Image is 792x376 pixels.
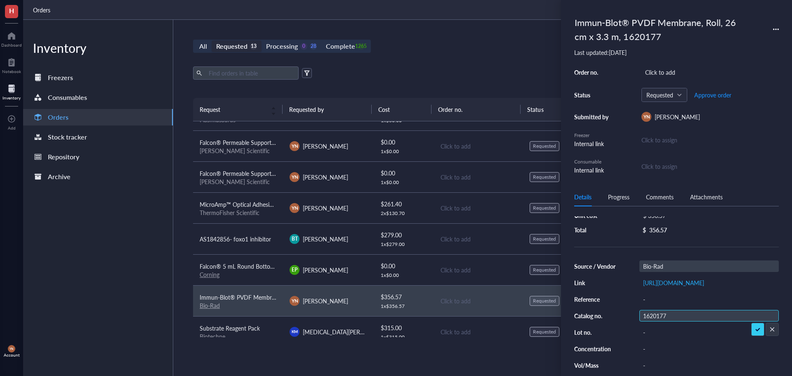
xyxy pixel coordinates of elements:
div: 1 x $ 0.00 [381,179,427,186]
div: 2 x $ 130.70 [381,210,427,217]
a: Archive [23,168,173,185]
span: H [9,5,14,16]
div: Notebook [2,69,21,74]
span: BT [292,235,298,243]
div: Requested [533,205,556,211]
div: 1 x $ 0.00 [381,148,427,155]
div: Account [4,352,20,357]
div: Orders [48,111,68,123]
a: Notebook [2,56,21,74]
span: KM [292,329,298,334]
div: Order no. [574,69,611,76]
span: YN [291,204,298,211]
div: 1 x $ 0.00 [381,272,427,279]
div: - [639,359,779,371]
div: $ 315.00 [381,323,427,332]
span: Falcon® Permeable Support for 12-well Plate with 0.4 µm Transparent PET Membrane, Sterile, 1/Pack... [200,138,483,147]
a: Orders [33,5,52,14]
a: Orders [23,109,173,125]
div: Comments [646,192,674,201]
div: Unit cost [574,212,616,219]
div: Internal link [574,166,611,175]
div: Requested [533,329,556,335]
div: Inventory [2,95,21,100]
div: All [199,40,207,52]
div: Requested [533,143,556,149]
div: $ 0.00 [381,261,427,270]
div: $ [643,226,646,234]
div: 1265 [358,43,365,50]
div: Freezers [48,72,73,83]
input: Find orders in table [205,67,295,79]
td: Click to add [433,254,523,285]
div: [PERSON_NAME] Scientific [200,147,276,154]
div: 28 [310,43,317,50]
div: Catalog no. [574,312,616,319]
div: Click to add [441,327,516,336]
div: Link [574,279,616,286]
span: [PERSON_NAME] [303,297,348,305]
div: 0 [300,43,307,50]
div: Requested [533,298,556,304]
div: Attachments [690,192,723,201]
button: Approve order [694,88,732,102]
div: - [639,343,779,355]
span: YN [291,142,298,149]
div: $ 0.00 [381,168,427,177]
a: Bio-Rad [200,301,220,310]
div: 1 x $ 315.00 [381,334,427,341]
div: $ 0.00 [381,137,427,147]
a: Stock tracker [23,129,173,145]
td: Click to add [433,130,523,161]
span: Substrate Reagent Pack [200,324,260,332]
span: Falcon® Permeable Support for 6-well Plate with 0.4 µm Transparent PET Membrane, Sterile, 1/Pack,... [200,169,480,177]
div: Click to add [441,203,516,213]
span: [MEDICAL_DATA][PERSON_NAME] [303,328,394,336]
div: Source / Vendor [574,262,616,270]
div: - [639,293,779,305]
div: Dashboard [1,43,22,47]
div: Freezer [574,132,611,139]
div: Lot no. [574,329,616,336]
div: Consumable [574,158,611,166]
span: Approve order [694,92,731,98]
div: Click to add [441,296,516,305]
span: [PERSON_NAME] [303,266,348,274]
span: [PERSON_NAME] [303,173,348,181]
div: Repository [48,151,79,163]
div: Requested [533,267,556,273]
div: Processing [266,40,298,52]
th: Requested by [283,98,372,121]
span: [PERSON_NAME] [655,113,700,121]
div: Requested [216,40,247,52]
div: Stock tracker [48,131,87,143]
div: Vol/Mass [574,362,616,369]
span: YN [9,347,14,351]
div: - [639,326,779,338]
th: Status [521,98,580,121]
span: YN [291,173,298,180]
div: Inventory [23,40,173,56]
span: [PERSON_NAME] [303,204,348,212]
div: Reference [574,296,616,303]
a: Dashboard [1,29,22,47]
span: [PERSON_NAME] [303,142,348,150]
div: 1 x $ 356.57 [381,303,427,310]
div: Click to add [441,234,516,244]
a: Corning [200,270,219,279]
div: Consumables [48,92,87,103]
div: ThermoFisher Scientific [200,209,276,216]
div: 13 [250,43,257,50]
span: [PERSON_NAME] [303,235,348,243]
div: Internal link [574,139,611,148]
td: Click to add [433,316,523,347]
div: segmented control [193,40,371,53]
div: 356.57 [649,226,667,234]
div: Submitted by [574,113,611,121]
div: 1 x $ 279.00 [381,241,427,248]
div: Requested [533,236,556,242]
a: Consumables [23,89,173,106]
th: Cost [372,98,431,121]
td: Click to add [433,161,523,192]
div: Total [574,226,616,234]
